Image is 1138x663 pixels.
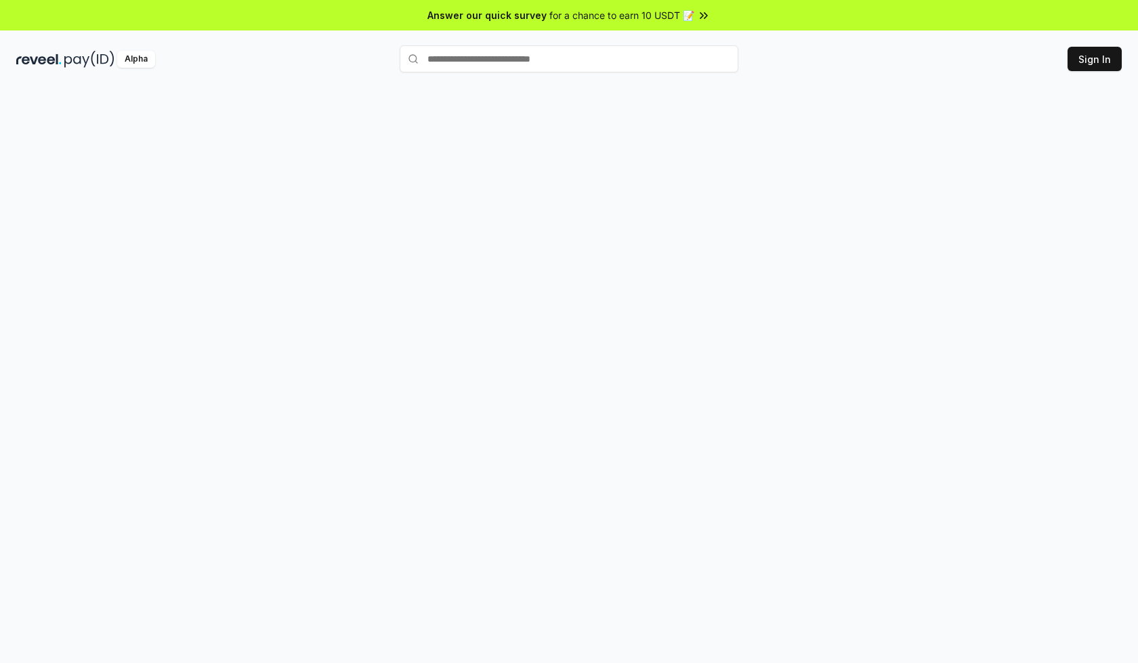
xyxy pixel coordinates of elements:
[117,51,155,68] div: Alpha
[549,8,694,22] span: for a chance to earn 10 USDT 📝
[64,51,114,68] img: pay_id
[427,8,547,22] span: Answer our quick survey
[1068,47,1122,71] button: Sign In
[16,51,62,68] img: reveel_dark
